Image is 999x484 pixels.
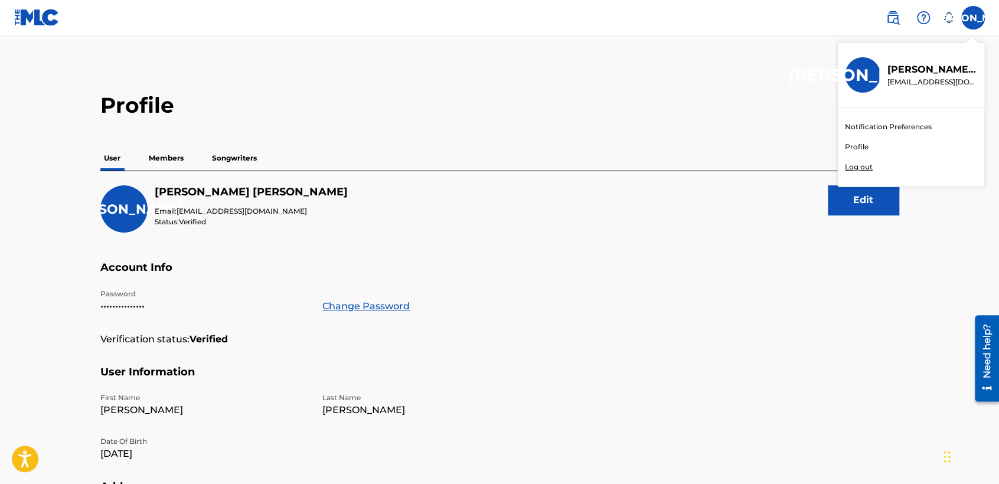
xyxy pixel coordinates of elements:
[845,162,873,172] p: Log out
[66,201,182,217] span: [PERSON_NAME]
[155,217,348,227] p: Status:
[887,77,977,87] p: megazonic.fa@gmail.com
[208,146,260,171] p: Songwriters
[912,6,935,30] div: Help
[789,65,937,86] h3: [PERSON_NAME]
[966,311,999,406] iframe: Resource Center
[100,436,308,447] p: Date Of Birth
[177,207,307,215] span: [EMAIL_ADDRESS][DOMAIN_NAME]
[881,6,905,30] a: Public Search
[100,289,308,299] p: Password
[100,365,899,393] h5: User Information
[845,122,932,132] a: Notification Preferences
[145,146,187,171] p: Members
[322,393,530,403] p: Last Name
[14,9,60,26] img: MLC Logo
[100,393,308,403] p: First Name
[916,11,931,25] img: help
[190,332,228,346] strong: Verified
[100,299,308,313] p: •••••••••••••••
[940,427,999,484] iframe: Chat Widget
[886,11,900,25] img: search
[100,332,190,346] p: Verification status:
[100,92,899,119] h2: Profile
[845,142,869,152] a: Profile
[100,447,308,461] p: [DATE]
[828,185,899,215] button: Edit
[322,299,410,313] a: Change Password
[100,403,308,417] p: [PERSON_NAME]
[887,63,977,77] p: Jose Frank Arteaga Sanchez
[100,261,899,289] h5: Account Info
[179,217,206,226] span: Verified
[322,403,530,417] p: [PERSON_NAME]
[944,439,951,475] div: Arrastrar
[940,427,999,484] div: Widget de chat
[155,185,348,199] h5: Jose Frank Arteaga Sanchez
[155,206,348,217] p: Email:
[100,146,124,171] p: User
[961,6,985,30] div: User Menu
